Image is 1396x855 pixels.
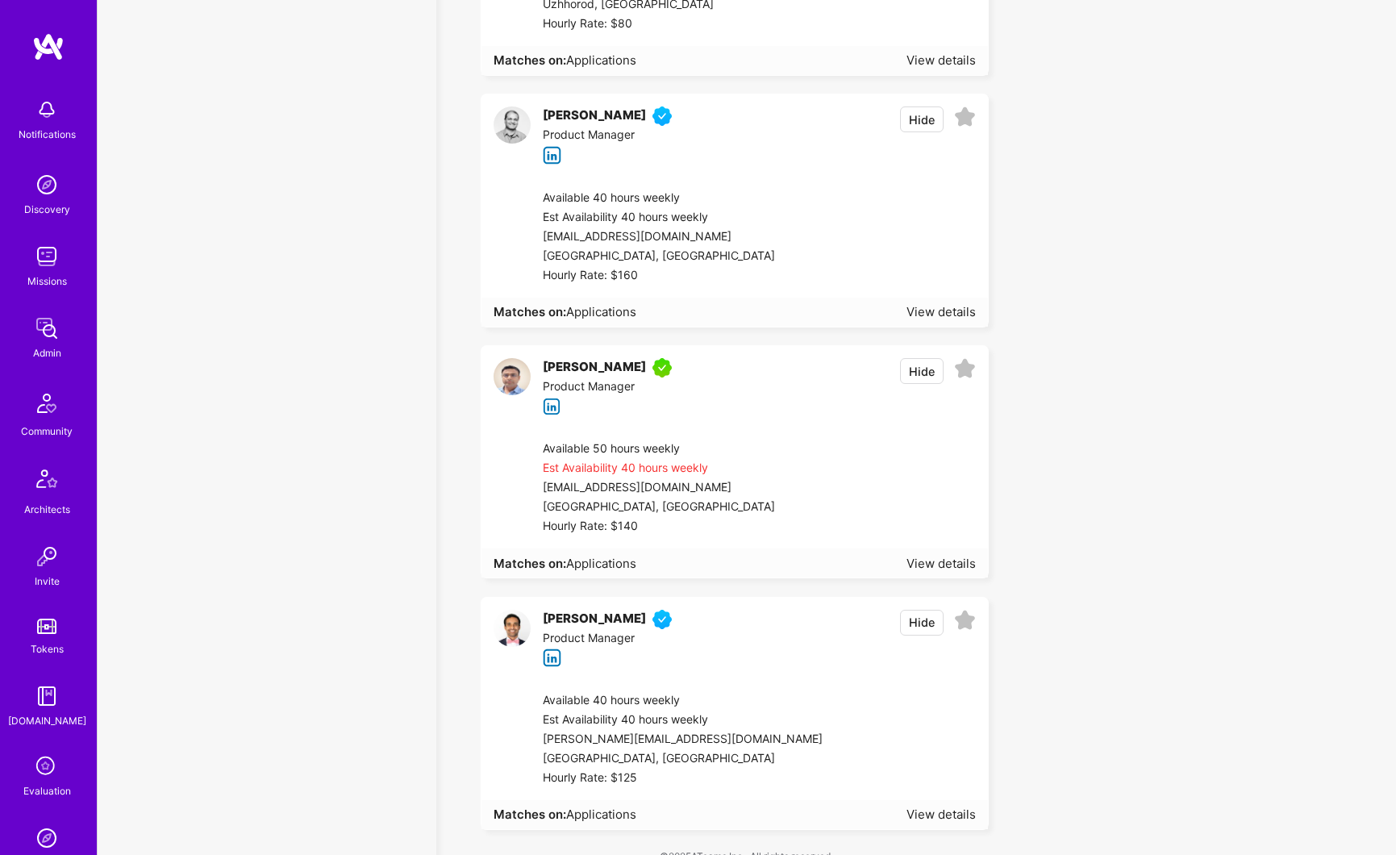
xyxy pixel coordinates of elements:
div: Product Manager [543,629,678,649]
div: Architects [24,501,70,518]
a: User Avatar [494,358,531,415]
img: Admin Search [31,822,63,854]
img: discovery [31,169,63,201]
div: View details [906,303,976,320]
i: icon linkedIn [543,649,561,667]
div: Hourly Rate: $80 [543,15,759,34]
span: Applications [566,304,636,319]
div: Available 40 hours weekly [543,189,775,208]
div: Tokens [31,640,64,657]
div: Community [21,423,73,440]
i: icon SelectionTeam [31,752,62,782]
img: User Avatar [494,358,531,395]
div: [GEOGRAPHIC_DATA], [GEOGRAPHIC_DATA] [543,498,775,517]
div: Hourly Rate: $160 [543,266,775,286]
img: Architects [27,462,66,501]
div: [GEOGRAPHIC_DATA], [GEOGRAPHIC_DATA] [543,749,823,769]
span: Applications [566,52,636,68]
div: [PERSON_NAME] [543,106,646,126]
i: icon EmptyStar [954,106,976,128]
i: icon linkedIn [543,398,561,416]
div: [GEOGRAPHIC_DATA], [GEOGRAPHIC_DATA] [543,247,775,266]
div: Est Availability 40 hours weekly [543,711,823,730]
div: Available 50 hours weekly [543,440,775,459]
div: [PERSON_NAME][EMAIL_ADDRESS][DOMAIN_NAME] [543,730,823,749]
i: icon EmptyStar [954,358,976,380]
img: admin teamwork [31,312,63,344]
div: [EMAIL_ADDRESS][DOMAIN_NAME] [543,227,775,247]
div: Evaluation [23,782,71,799]
div: View details [906,555,976,572]
div: Available 40 hours weekly [543,691,823,711]
div: View details [906,806,976,823]
span: Applications [566,807,636,822]
strong: Matches on: [494,304,566,319]
img: Vetted A.Teamer [652,106,672,126]
img: User Avatar [494,610,531,647]
strong: Matches on: [494,556,566,571]
i: icon linkedIn [543,146,561,165]
div: Hourly Rate: $125 [543,769,823,788]
div: Notifications [19,126,76,143]
div: [EMAIL_ADDRESS][DOMAIN_NAME] [543,478,775,498]
div: [PERSON_NAME] [543,358,646,377]
img: Community [27,384,66,423]
a: User Avatar [494,106,531,164]
div: Product Manager [543,377,678,397]
button: Hide [900,610,944,636]
img: logo [32,32,65,61]
span: Applications [566,556,636,571]
div: Discovery [24,201,70,218]
img: bell [31,94,63,126]
div: View details [906,52,976,69]
div: Est Availability 40 hours weekly [543,208,775,227]
div: Admin [33,344,61,361]
div: [DOMAIN_NAME] [8,712,86,729]
img: A.Teamer in Residence [652,358,672,377]
button: Hide [900,106,944,132]
i: icon EmptyStar [954,610,976,632]
div: Missions [27,273,67,290]
button: Hide [900,358,944,384]
div: [PERSON_NAME] [543,610,646,629]
div: Product Manager [543,126,678,145]
img: Invite [31,540,63,573]
strong: Matches on: [494,52,566,68]
img: teamwork [31,240,63,273]
img: User Avatar [494,106,531,144]
a: User Avatar [494,610,531,667]
strong: Matches on: [494,807,566,822]
div: Est Availability 40 hours weekly [543,459,775,478]
div: Hourly Rate: $140 [543,517,775,536]
img: Vetted A.Teamer [652,610,672,629]
div: Invite [35,573,60,590]
img: tokens [37,619,56,634]
img: guide book [31,680,63,712]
